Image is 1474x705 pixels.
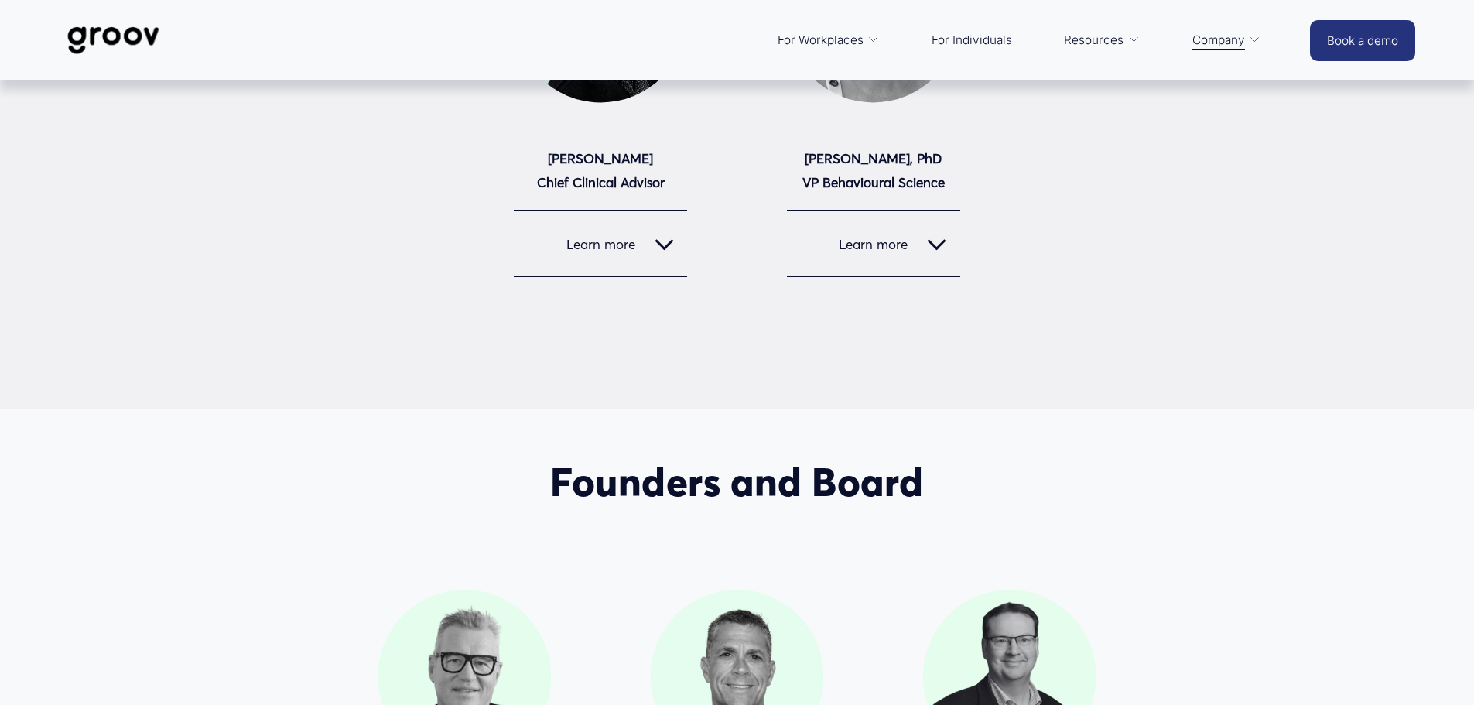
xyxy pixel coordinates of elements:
[787,211,960,276] button: Learn more
[1310,20,1415,61] a: Book a demo
[1064,29,1123,51] span: Resources
[1056,22,1147,59] a: folder dropdown
[528,236,655,252] span: Learn more
[537,150,665,190] strong: [PERSON_NAME] Chief Clinical Advisor
[514,211,687,276] button: Learn more
[778,29,864,51] span: For Workplaces
[59,15,168,66] img: Groov | Workplace Science Platform | Unlock Performance | Drive Results
[1185,22,1269,59] a: folder dropdown
[924,22,1020,59] a: For Individuals
[197,458,1278,505] h2: Founders and Board
[770,22,887,59] a: folder dropdown
[802,150,945,190] strong: [PERSON_NAME], PhD VP Behavioural Science
[801,236,928,252] span: Learn more
[1192,29,1245,51] span: Company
